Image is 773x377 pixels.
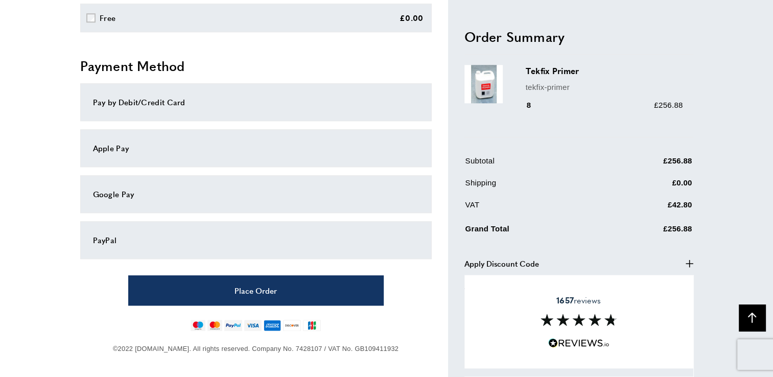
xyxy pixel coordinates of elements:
img: maestro [191,320,205,331]
td: £256.88 [603,155,692,175]
td: £256.88 [603,221,692,243]
td: Grand Total [465,221,602,243]
button: Place Order [128,275,384,305]
div: £0.00 [400,12,424,24]
td: £0.00 [603,177,692,197]
span: ©2022 [DOMAIN_NAME]. All rights reserved. Company No. 7428107 / VAT No. GB109411932 [113,345,399,352]
h2: Payment Method [80,57,432,75]
p: tekfix-primer [526,81,683,93]
img: Tekfix Primer [464,65,503,104]
div: Google Pay [93,188,419,200]
img: american-express [264,320,282,331]
td: Subtotal [465,155,602,175]
div: Free [100,12,115,24]
td: £42.80 [603,199,692,219]
h2: Order Summary [464,28,693,46]
img: Reviews section [541,314,617,326]
div: Pay by Debit/Credit Card [93,96,419,108]
img: visa [244,320,261,331]
img: discover [283,320,301,331]
span: reviews [556,295,601,305]
span: £256.88 [654,101,683,109]
td: Shipping [465,177,602,197]
div: Apple Pay [93,142,419,154]
h3: Tekfix Primer [526,65,683,77]
img: mastercard [207,320,222,331]
span: Apply Discount Code [464,257,539,270]
strong: 1657 [556,294,574,306]
td: VAT [465,199,602,219]
div: 8 [526,99,546,111]
img: Reviews.io 5 stars [548,339,610,348]
img: paypal [224,320,242,331]
div: PayPal [93,234,419,246]
img: jcb [303,320,321,331]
